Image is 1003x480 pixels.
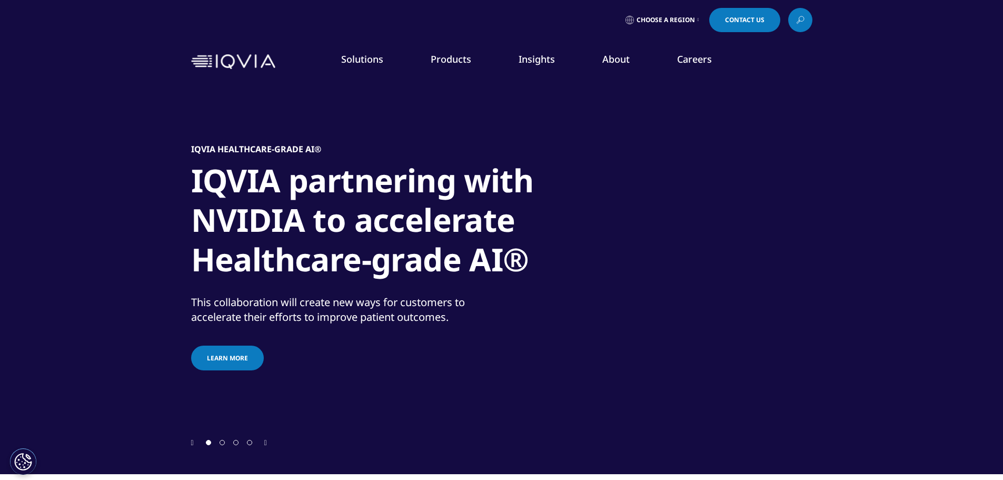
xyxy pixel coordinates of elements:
[637,16,695,24] span: Choose a Region
[191,79,812,437] div: 1 / 4
[207,354,248,363] span: Learn more
[247,440,252,445] span: Go to slide 4
[233,440,239,445] span: Go to slide 3
[519,53,555,65] a: Insights
[280,37,812,86] nav: Primary
[206,440,211,445] span: Go to slide 1
[220,440,225,445] span: Go to slide 2
[10,448,36,475] button: Cookies Settings
[191,161,586,286] h1: IQVIA partnering with NVIDIA to accelerate Healthcare-grade AI®
[677,53,712,65] a: Careers
[602,53,630,65] a: About
[341,53,383,65] a: Solutions
[431,53,471,65] a: Products
[191,295,499,325] div: This collaboration will create new ways for customers to accelerate their efforts to improve pati...
[191,346,264,370] a: Learn more
[191,54,275,70] img: IQVIA Healthcare Information Technology and Pharma Clinical Research Company
[725,17,764,23] span: Contact Us
[264,437,267,447] div: Next slide
[191,437,194,447] div: Previous slide
[709,8,780,32] a: Contact Us
[191,144,321,154] h5: IQVIA Healthcare-grade AI®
